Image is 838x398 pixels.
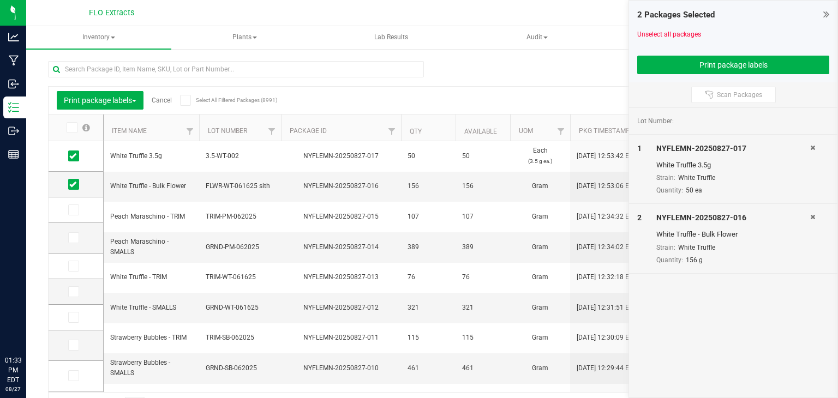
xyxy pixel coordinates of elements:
[206,272,274,282] span: TRIM-WT-061625
[383,122,401,141] a: Filter
[610,26,756,49] a: Inventory Counts
[462,333,504,343] span: 115
[678,244,715,251] span: White Truffle
[172,26,318,49] a: Plants
[110,151,193,161] span: White Truffle 3.5g
[462,181,504,191] span: 156
[577,242,637,252] span: [DATE] 12:34:02 EDT
[691,87,776,103] button: Scan Packages
[279,363,403,373] div: NYFLEMN-20250827-010
[686,256,703,264] span: 156 g
[206,212,274,222] span: TRIM-PM-062025
[26,26,171,49] a: Inventory
[64,96,136,105] span: Print package labels
[517,333,564,343] span: Gram
[637,144,642,153] span: 1
[462,303,504,313] span: 321
[408,272,449,282] span: 76
[279,333,403,343] div: NYFLEMN-20250827-011
[89,8,134,17] span: FLO Extracts
[48,61,424,77] input: Search Package ID, Item Name, SKU, Lot or Part Number...
[32,309,45,322] iframe: Resource center unread badge
[319,26,464,49] a: Lab Results
[196,97,250,103] span: Select All Filtered Packages (8991)
[279,272,403,282] div: NYFLEMN-20250827-013
[5,355,21,385] p: 01:33 PM EDT
[577,151,637,161] span: [DATE] 12:53:42 EDT
[8,149,19,160] inline-svg: Reports
[410,128,422,135] a: Qty
[577,333,637,343] span: [DATE] 12:30:09 EDT
[686,186,702,194] span: 50 ea
[577,303,637,313] span: [DATE] 12:31:51 EDT
[656,174,675,182] span: Strain:
[656,143,810,154] div: NYFLEMN-20250827-017
[8,125,19,136] inline-svg: Outbound
[408,212,449,222] span: 107
[577,272,637,282] span: [DATE] 12:32:18 EDT
[462,151,504,161] span: 50
[519,127,533,135] a: UOM
[517,156,564,166] p: (3.5 g ea.)
[206,181,274,191] span: FLWR-WT-061625 sith
[11,311,44,343] iframe: Resource center
[552,122,570,141] a: Filter
[8,79,19,89] inline-svg: Inbound
[279,181,403,191] div: NYFLEMN-20250827-016
[462,363,504,373] span: 461
[464,26,609,49] a: Audit
[263,122,281,141] a: Filter
[577,363,637,373] span: [DATE] 12:29:44 EDT
[517,242,564,252] span: Gram
[517,181,564,191] span: Gram
[408,181,449,191] span: 156
[637,56,829,74] button: Print package labels
[110,333,193,343] span: Strawberry Bubbles - TRIM
[656,244,675,251] span: Strain:
[517,212,564,222] span: Gram
[577,181,637,191] span: [DATE] 12:53:06 EDT
[408,242,449,252] span: 389
[110,237,193,257] span: Peach Maraschino - SMALLS
[656,229,810,240] div: White Truffle - Bulk Flower
[110,181,193,191] span: White Truffle - Bulk Flower
[408,151,449,161] span: 50
[8,55,19,66] inline-svg: Manufacturing
[279,242,403,252] div: NYFLEMN-20250827-014
[290,127,327,135] a: Package ID
[464,128,497,135] a: Available
[206,242,274,252] span: GRND-PM-062025
[279,212,403,222] div: NYFLEMN-20250827-015
[637,31,701,38] a: Unselect all packages
[656,186,683,194] span: Quantity:
[678,174,715,182] span: White Truffle
[637,116,674,126] span: Lot Number:
[462,272,504,282] span: 76
[462,242,504,252] span: 389
[408,333,449,343] span: 115
[517,303,564,313] span: Gram
[579,127,643,135] a: Pkg Timestamp
[408,363,449,373] span: 461
[360,33,423,42] span: Lab Results
[577,212,637,222] span: [DATE] 12:34:32 EDT
[110,212,193,222] span: Peach Maraschino - TRIM
[517,272,564,282] span: Gram
[206,303,274,313] span: GRND-WT-061625
[206,151,274,161] span: 3.5-WT-002
[112,127,147,135] a: Item Name
[517,146,564,166] span: Each
[656,212,810,224] div: NYFLEMN-20250827-016
[8,102,19,113] inline-svg: Inventory
[462,212,504,222] span: 107
[408,303,449,313] span: 321
[181,122,199,141] a: Filter
[656,160,810,171] div: White Truffle 3.5g
[82,124,90,131] span: Select all records on this page
[656,256,683,264] span: Quantity:
[206,363,274,373] span: GRND-SB-062025
[279,151,403,161] div: NYFLEMN-20250827-017
[279,303,403,313] div: NYFLEMN-20250827-012
[208,127,247,135] a: Lot Number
